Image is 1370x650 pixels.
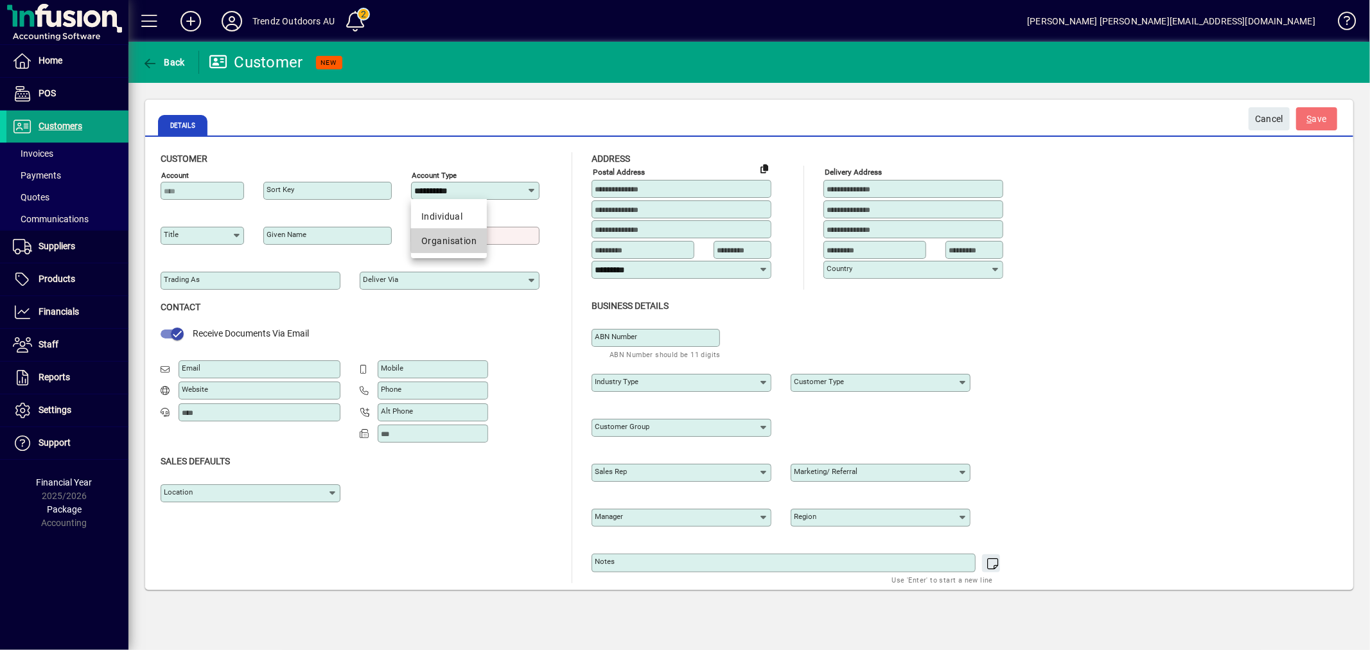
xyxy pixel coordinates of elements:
[6,45,128,77] a: Home
[1027,11,1315,31] div: [PERSON_NAME] [PERSON_NAME][EMAIL_ADDRESS][DOMAIN_NAME]
[161,456,230,466] span: Sales defaults
[592,154,630,164] span: Address
[161,154,207,164] span: Customer
[6,296,128,328] a: Financials
[1307,109,1327,130] span: ave
[39,55,62,66] span: Home
[39,121,82,131] span: Customers
[595,332,637,341] mat-label: ABN Number
[164,487,193,496] mat-label: Location
[37,477,92,487] span: Financial Year
[209,52,303,73] div: Customer
[421,210,477,224] div: Individual
[170,10,211,33] button: Add
[193,328,309,338] span: Receive Documents Via Email
[164,230,179,239] mat-label: Title
[6,329,128,361] a: Staff
[6,427,128,459] a: Support
[39,306,79,317] span: Financials
[39,241,75,251] span: Suppliers
[421,234,477,248] div: Organisation
[827,264,852,273] mat-label: Country
[6,394,128,426] a: Settings
[794,512,816,521] mat-label: Region
[412,171,457,180] mat-label: Account Type
[6,78,128,110] a: POS
[39,405,71,415] span: Settings
[158,115,207,136] span: Details
[211,10,252,33] button: Profile
[381,385,401,394] mat-label: Phone
[754,158,775,179] button: Copy to Delivery address
[610,347,721,362] mat-hint: ABN Number should be 11 digits
[164,275,200,284] mat-label: Trading as
[252,11,335,31] div: Trendz Outdoors AU
[1249,107,1290,130] button: Cancel
[39,437,71,448] span: Support
[39,274,75,284] span: Products
[128,51,199,74] app-page-header-button: Back
[595,467,627,476] mat-label: Sales rep
[1296,107,1337,130] button: Save
[321,58,337,67] span: NEW
[13,192,49,202] span: Quotes
[13,214,89,224] span: Communications
[1328,3,1354,44] a: Knowledge Base
[595,377,638,386] mat-label: Industry type
[595,512,623,521] mat-label: Manager
[381,364,403,373] mat-label: Mobile
[6,164,128,186] a: Payments
[39,372,70,382] span: Reports
[1307,114,1312,124] span: S
[595,422,649,431] mat-label: Customer group
[182,385,208,394] mat-label: Website
[381,407,413,416] mat-label: Alt Phone
[1255,109,1283,130] span: Cancel
[6,231,128,263] a: Suppliers
[6,362,128,394] a: Reports
[161,302,200,312] span: Contact
[6,186,128,208] a: Quotes
[6,263,128,295] a: Products
[267,185,294,194] mat-label: Sort key
[592,301,669,311] span: Business details
[13,148,53,159] span: Invoices
[39,88,56,98] span: POS
[595,557,615,566] mat-label: Notes
[411,229,487,253] mat-option: Organisation
[39,339,58,349] span: Staff
[794,377,844,386] mat-label: Customer type
[139,51,188,74] button: Back
[47,504,82,514] span: Package
[142,57,185,67] span: Back
[161,171,189,180] mat-label: Account
[13,170,61,180] span: Payments
[267,230,306,239] mat-label: Given name
[6,208,128,230] a: Communications
[794,467,857,476] mat-label: Marketing/ Referral
[182,364,200,373] mat-label: Email
[363,275,398,284] mat-label: Deliver via
[892,572,993,587] mat-hint: Use 'Enter' to start a new line
[411,204,487,229] mat-option: Individual
[6,143,128,164] a: Invoices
